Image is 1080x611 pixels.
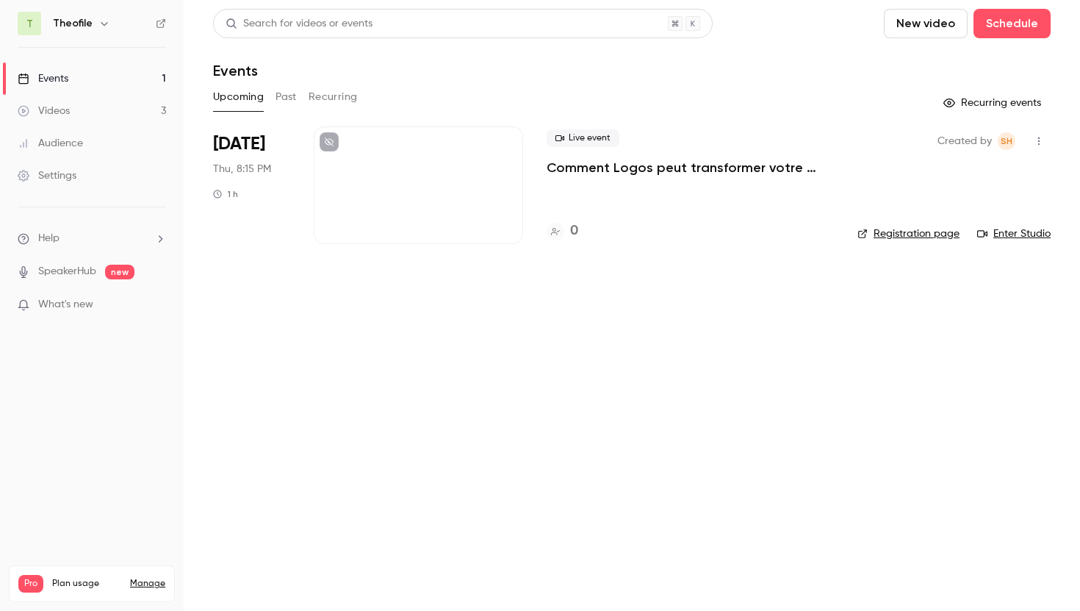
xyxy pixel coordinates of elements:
[38,297,93,312] span: What's new
[857,226,960,241] a: Registration page
[18,104,70,118] div: Videos
[105,265,134,279] span: new
[130,578,165,590] a: Manage
[276,85,297,109] button: Past
[547,129,619,147] span: Live event
[998,132,1015,150] span: Stéphane HAMELIN
[148,299,166,312] iframe: Noticeable Trigger
[18,575,43,593] span: Pro
[937,132,992,150] span: Created by
[26,16,33,32] span: T
[884,9,968,38] button: New video
[977,226,1051,241] a: Enter Studio
[18,231,166,246] li: help-dropdown-opener
[937,91,1051,115] button: Recurring events
[213,188,238,200] div: 1 h
[547,221,578,241] a: 0
[52,578,121,590] span: Plan usage
[226,16,372,32] div: Search for videos or events
[53,16,93,31] h6: Theofile
[1001,132,1012,150] span: SH
[18,136,83,151] div: Audience
[18,71,68,86] div: Events
[18,168,76,183] div: Settings
[309,85,358,109] button: Recurring
[213,62,258,79] h1: Events
[213,85,264,109] button: Upcoming
[973,9,1051,38] button: Schedule
[38,264,96,279] a: SpeakerHub
[213,126,290,244] div: Oct 16 Thu, 8:15 PM (Europe/Paris)
[213,162,271,176] span: Thu, 8:15 PM
[38,231,60,246] span: Help
[547,159,834,176] a: Comment Logos peut transformer votre ministère - Vente privée 2025 🎁
[570,221,578,241] h4: 0
[213,132,265,156] span: [DATE]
